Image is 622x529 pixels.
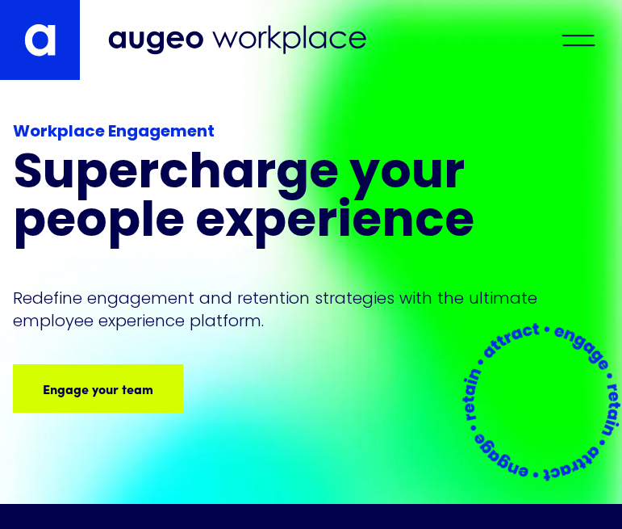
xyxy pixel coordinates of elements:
img: Augeo's "a" monogram decorative logo in white. [24,23,56,57]
h1: Supercharge your people experience [13,151,609,248]
img: Augeo Workplace business unit full logo in mignight blue. [108,25,366,55]
div: menu [550,23,607,58]
a: Engage your team [13,364,183,413]
p: Redefine engagement and retention strategies with the ultimate employee experience platform. [13,287,568,332]
div: Workplace Engagement [13,120,609,145]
